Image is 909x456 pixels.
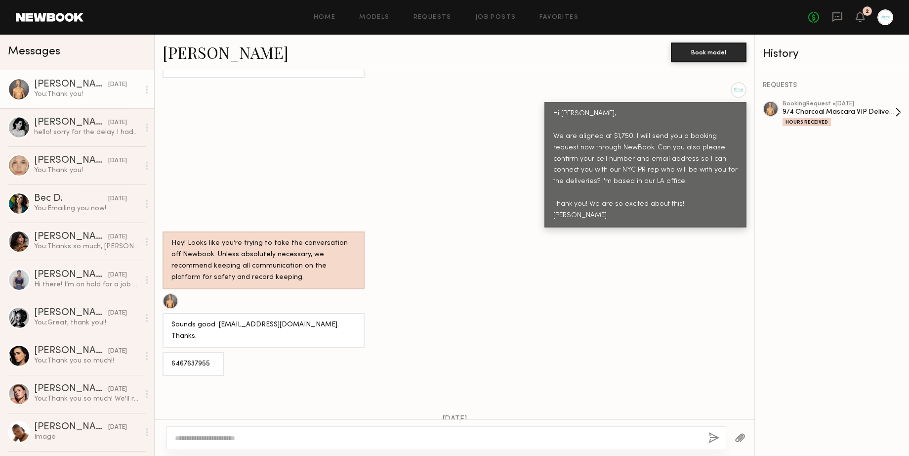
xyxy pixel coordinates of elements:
div: You: Thank you! [34,166,139,175]
div: You: Emailing you now! [34,204,139,213]
div: Hi [PERSON_NAME], We are aligned at $1,750. I will send you a booking request now through NewBook... [553,108,738,222]
div: [PERSON_NAME] [34,232,108,242]
div: [DATE] [108,385,127,394]
div: History [763,48,901,60]
div: [DATE] [108,271,127,280]
a: Requests [413,14,452,21]
div: You: Thanks so much, [PERSON_NAME]! [34,242,139,251]
div: [DATE] [108,232,127,242]
div: hello! sorry for the delay I had an issue with my account. here you go: [URL][DOMAIN_NAME] please... [34,128,139,137]
div: [DATE] [108,118,127,128]
a: Book model [671,47,746,56]
div: [DATE] [108,309,127,318]
span: [DATE] [442,415,467,424]
div: 6467637955 [171,359,215,370]
div: You: Thank you so much! We'll review and be back shortly! [34,394,139,404]
div: 9/4 Charcoal Mascara VIP Deliveries [783,107,895,117]
a: Home [314,14,336,21]
div: You: Thank you so much!! [34,356,139,365]
div: Hi there! I’m on hold for a job for the 13th I believe I will know if I’m working that by [DATE],... [34,280,139,289]
div: [DATE] [108,423,127,432]
div: [DATE] [108,156,127,166]
a: [PERSON_NAME] [163,42,289,63]
div: [PERSON_NAME] [34,422,108,432]
span: Messages [8,46,60,57]
div: Sounds good. [EMAIL_ADDRESS][DOMAIN_NAME]. Thanks. [171,319,356,342]
div: Hey! Looks like you’re trying to take the conversation off Newbook. Unless absolutely necessary, ... [171,238,356,283]
div: [PERSON_NAME] [34,270,108,280]
div: [PERSON_NAME] [34,346,108,356]
div: [DATE] [108,80,127,90]
button: Book model [671,43,746,62]
a: bookingRequest •[DATE]9/4 Charcoal Mascara VIP DeliveriesHours Received [783,101,901,126]
div: [PERSON_NAME] [34,80,108,90]
div: booking Request • [DATE] [783,101,895,107]
a: Favorites [539,14,578,21]
div: [PERSON_NAME] [34,308,108,318]
div: [DATE] [108,194,127,204]
a: Job Posts [475,14,516,21]
div: [PERSON_NAME] [34,384,108,394]
div: You: Great, thank you!! [34,318,139,327]
div: REQUESTS [763,82,901,89]
div: Bec D. [34,194,108,204]
div: [PERSON_NAME] [34,118,108,128]
div: Hours Received [783,118,831,126]
div: [DATE] [108,347,127,356]
div: [PERSON_NAME] [34,156,108,166]
div: You: Thank you! [34,90,139,99]
a: Models [359,14,389,21]
div: Image [34,432,139,442]
div: 2 [866,9,869,14]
